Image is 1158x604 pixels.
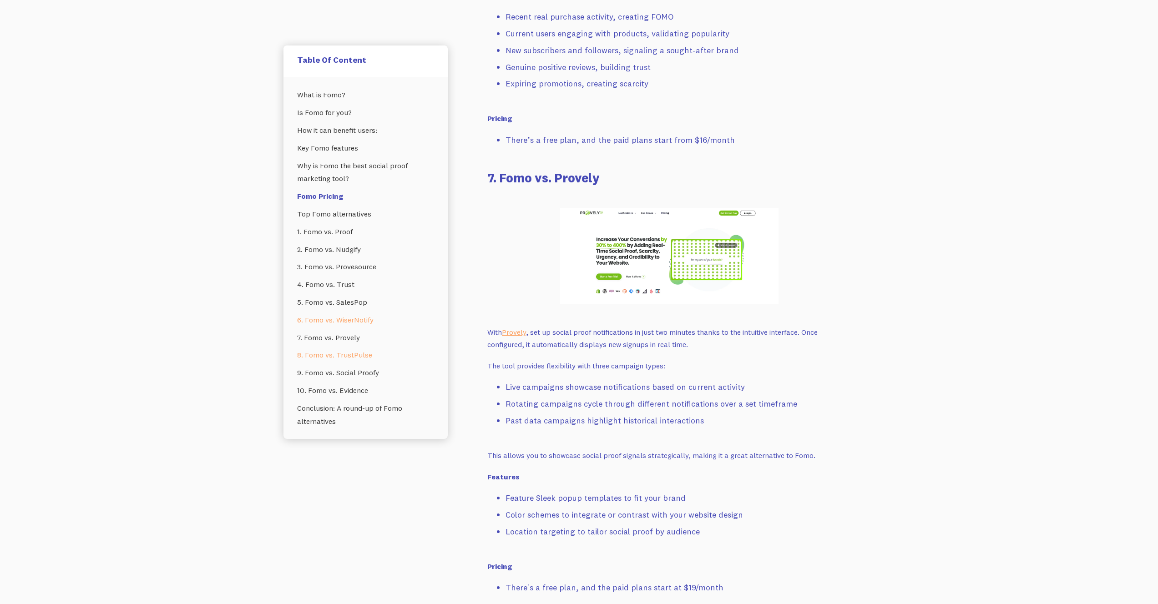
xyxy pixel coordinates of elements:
[506,10,851,24] li: Recent real purchase activity, creating FOMO
[297,157,434,188] a: Why is Fomo the best social proof marketing tool?
[506,398,851,411] li: Rotating campaigns cycle through different notifications over a set timeframe
[487,449,851,462] p: This allows you to showcase social proof signals strategically, making it a great alternative to ...
[487,169,851,186] h3: 7. Fomo vs. Provely
[297,311,434,329] a: 6. Fomo vs. WiserNotify
[297,258,434,276] a: 3. Fomo vs. Provesource
[506,134,851,147] li: There’s a free plan, and the paid plans start from $16/month
[297,191,344,201] strong: Fomo Pricing
[487,114,512,123] strong: Pricing
[506,61,851,74] li: Genuine positive reviews, building trust
[297,187,434,205] a: Fomo Pricing
[506,381,851,394] li: Live campaigns showcase notifications based on current activity
[487,472,520,481] strong: Features
[297,104,434,121] a: Is Fomo for you?
[297,223,434,241] a: 1. Fomo vs. Proof
[506,44,851,57] li: New subscribers and followers, signaling a sought-after brand
[297,55,434,65] h5: Table Of Content
[297,121,434,139] a: How it can benefit users:
[297,276,434,293] a: 4. Fomo vs. Trust
[297,205,434,223] a: Top Fomo alternatives
[297,139,434,157] a: Key Fomo features
[506,414,851,428] li: Past data campaigns highlight historical interactions
[506,508,851,522] li: Color schemes to integrate or contrast with your website design
[487,326,851,350] p: With , set up social proof notifications in just two minutes thanks to the intuitive interface. O...
[297,399,434,430] a: Conclusion: A round-up of Fomo alternatives
[506,581,851,594] li: There's a free plan, and the paid plans start at $19/month
[506,525,851,539] li: Location targeting to tailor social proof by audience
[502,327,526,337] a: Provely
[297,293,434,311] a: 5. Fomo vs. SalesPop
[506,492,851,505] li: Feature Sleek popup templates to fit your brand
[297,364,434,382] a: 9. Fomo vs. Social Proofy
[297,346,434,364] a: 8. Fomo vs. TrustPulse
[506,77,851,91] li: Expiring promotions, creating scarcity
[487,360,851,372] p: The tool provides flexibility with three campaign types:
[297,86,434,104] a: What is Fomo?
[506,27,851,40] li: Current users engaging with products, validating popularity
[297,241,434,258] a: 2. Fomo vs. Nudgify
[487,562,512,571] strong: Pricing
[297,382,434,399] a: 10. Fomo vs. Evidence
[297,329,434,347] a: 7. Fomo vs. Provely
